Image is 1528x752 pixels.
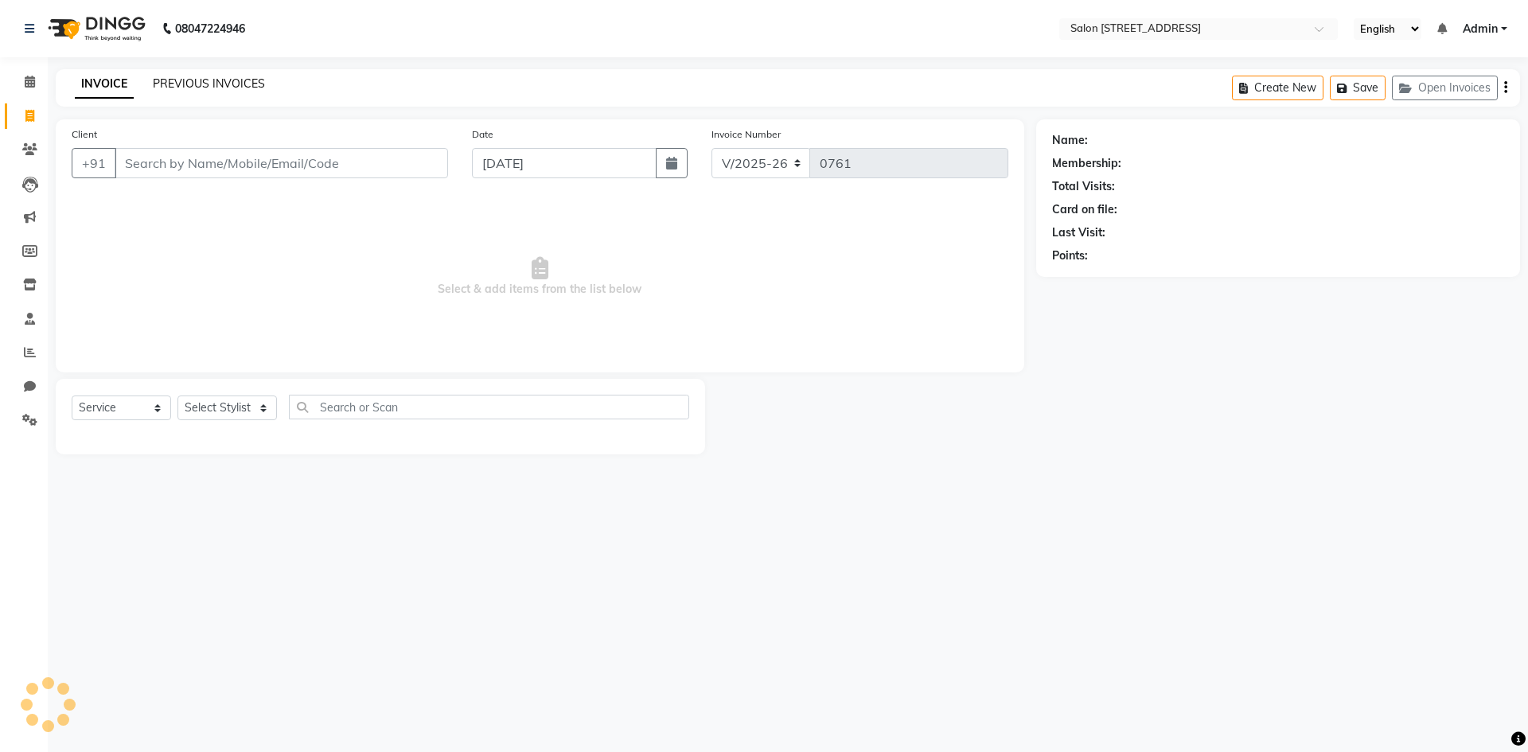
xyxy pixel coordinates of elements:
a: INVOICE [75,70,134,99]
div: Membership: [1052,155,1121,172]
label: Client [72,127,97,142]
div: Points: [1052,247,1088,264]
button: Open Invoices [1392,76,1498,100]
input: Search or Scan [289,395,689,419]
label: Date [472,127,493,142]
span: Admin [1463,21,1498,37]
div: Total Visits: [1052,178,1115,195]
button: Create New [1232,76,1323,100]
div: Name: [1052,132,1088,149]
button: +91 [72,148,116,178]
img: logo [41,6,150,51]
span: Select & add items from the list below [72,197,1008,357]
label: Invoice Number [711,127,781,142]
input: Search by Name/Mobile/Email/Code [115,148,448,178]
b: 08047224946 [175,6,245,51]
a: PREVIOUS INVOICES [153,76,265,91]
button: Save [1330,76,1386,100]
div: Card on file: [1052,201,1117,218]
div: Last Visit: [1052,224,1105,241]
